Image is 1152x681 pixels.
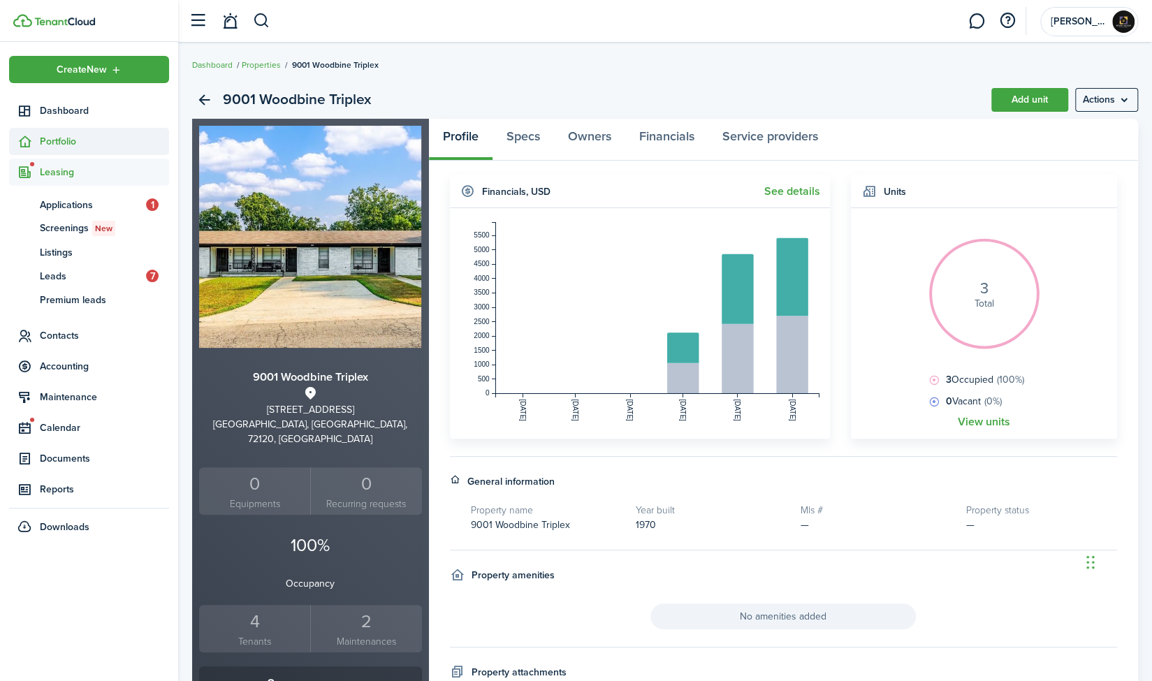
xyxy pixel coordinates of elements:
[1051,17,1107,27] span: Bryant Edition Realtors
[199,369,422,386] h3: 9001 Woodbine Triplex
[1082,527,1152,594] iframe: Chat Widget
[996,9,1019,33] button: Open resource center
[474,274,490,282] tspan: 4000
[991,88,1068,112] a: Add unit
[474,288,490,296] tspan: 3500
[963,3,990,39] a: Messaging
[942,394,1002,409] span: Vacant
[314,471,418,497] div: 0
[242,59,281,71] a: Properties
[192,88,216,112] a: Back
[679,400,687,422] tspan: [DATE]
[1075,88,1138,112] button: Open menu
[199,402,422,417] div: [STREET_ADDRESS]
[40,451,169,466] span: Documents
[9,288,169,312] a: Premium leads
[1075,88,1138,112] menu-btn: Actions
[310,605,421,653] a: 2Maintenances
[217,3,243,39] a: Notifications
[203,634,307,649] small: Tenants
[958,416,1010,428] a: View units
[474,346,490,354] tspan: 1500
[9,476,169,503] a: Reports
[146,198,159,211] span: 1
[314,634,418,649] small: Maintenances
[40,245,169,260] span: Listings
[482,184,551,199] h4: Financials , USD
[199,605,310,653] a: 4Tenants
[472,665,567,680] h4: Property attachments
[9,193,169,217] a: Applications1
[199,126,421,348] img: Property avatar
[493,119,554,161] a: Specs
[946,394,952,409] b: 0
[223,88,371,112] h2: 9001 Woodbine Triplex
[9,97,169,124] a: Dashboard
[477,375,489,383] tspan: 500
[626,400,634,422] tspan: [DATE]
[1086,541,1095,583] div: Drag
[95,222,112,235] span: New
[764,185,819,198] a: See details
[474,246,490,254] tspan: 5000
[997,372,1024,387] span: (100%)
[199,532,422,559] p: 100%
[203,471,307,497] div: 0
[40,134,169,149] span: Portfolio
[474,360,490,368] tspan: 1000
[946,372,952,387] b: 3
[253,9,270,33] button: Search
[554,119,625,161] a: Owners
[636,518,656,532] span: 1970
[199,467,310,515] a: 0Equipments
[199,417,422,446] div: [GEOGRAPHIC_DATA], [GEOGRAPHIC_DATA], 72120, [GEOGRAPHIC_DATA]
[40,520,89,534] span: Downloads
[474,231,490,239] tspan: 5500
[9,217,169,240] a: ScreeningsNew
[292,59,379,71] span: 9001 Woodbine Triplex
[146,270,159,282] span: 7
[9,264,169,288] a: Leads7
[40,165,169,180] span: Leasing
[975,296,994,311] span: Total
[314,608,418,635] div: 2
[518,400,526,422] tspan: [DATE]
[40,328,169,343] span: Contacts
[199,576,422,591] p: Occupancy
[788,400,796,422] tspan: [DATE]
[966,518,975,532] span: —
[203,497,307,511] small: Equipments
[40,221,169,236] span: Screenings
[966,503,1117,518] h5: Property status
[471,518,570,532] span: 9001 Woodbine Triplex
[40,482,169,497] span: Reports
[571,400,579,422] tspan: [DATE]
[650,603,916,629] span: No amenities added
[40,103,169,118] span: Dashboard
[734,400,741,422] tspan: [DATE]
[801,503,952,518] h5: Mls #
[310,467,421,515] a: 0 Recurring requests
[192,59,233,71] a: Dashboard
[40,293,169,307] span: Premium leads
[40,198,146,212] span: Applications
[942,372,1024,387] span: Occupied
[474,318,490,325] tspan: 2500
[9,240,169,264] a: Listings
[57,65,107,75] span: Create New
[471,503,622,518] h5: Property name
[708,119,832,161] a: Service providers
[625,119,708,161] a: Financials
[883,184,905,199] h4: Units
[984,394,1002,409] span: (0%)
[314,497,418,511] small: Recurring requests
[980,281,989,296] i: 3
[40,359,169,374] span: Accounting
[9,56,169,83] button: Open menu
[636,503,787,518] h5: Year built
[474,303,490,311] tspan: 3000
[40,420,169,435] span: Calendar
[184,8,211,34] button: Open sidebar
[40,390,169,404] span: Maintenance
